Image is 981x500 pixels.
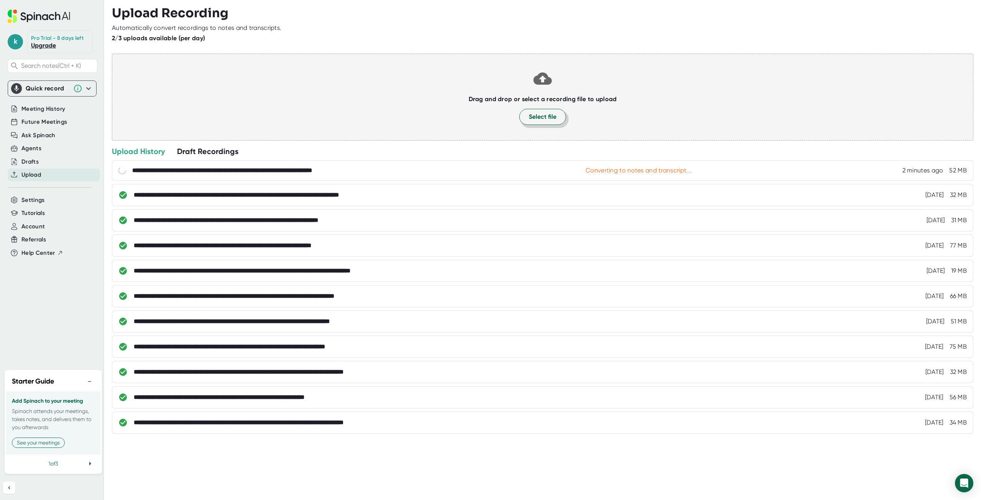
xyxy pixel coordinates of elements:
[951,267,967,275] div: 19 MB
[21,118,67,126] button: Future Meetings
[927,216,945,224] div: 9/25/2025, 11:57:59 PM
[112,6,973,20] h3: Upload Recording
[85,376,95,387] button: −
[925,419,943,426] div: 9/23/2025, 1:18:50 AM
[112,146,165,156] div: Upload History
[177,146,238,156] div: Draft Recordings
[49,461,58,467] span: 1 of 3
[31,42,56,49] a: Upgrade
[925,343,943,351] div: 9/24/2025, 3:18:16 AM
[902,167,943,174] div: 9/29/2025, 3:03:55 AM
[21,170,41,179] button: Upload
[951,216,967,224] div: 31 MB
[950,368,967,376] div: 32 MB
[21,62,95,69] span: Search notes (Ctrl + K)
[31,35,84,42] div: Pro Trial - 8 days left
[950,292,967,300] div: 66 MB
[950,343,967,351] div: 75 MB
[950,419,967,426] div: 34 MB
[21,131,56,140] button: Ask Spinach
[951,318,967,325] div: 51 MB
[21,249,55,257] span: Help Center
[12,407,95,431] p: Spinach attends your meetings, takes notes, and delivers them to you afterwards
[529,112,556,121] span: Select file
[12,376,54,387] h2: Starter Guide
[927,267,945,275] div: [DATE]
[3,482,15,494] button: Collapse sidebar
[21,105,65,113] button: Meeting History
[21,144,41,153] button: Agents
[949,167,967,174] div: 52 MB
[112,34,205,42] b: 2/3 uploads available (per day)
[950,393,967,401] div: 56 MB
[925,242,944,249] div: [DATE]
[925,368,944,376] div: 9/23/2025, 1:27:34 AM
[21,249,63,257] button: Help Center
[11,81,93,96] div: Quick record
[21,157,39,166] button: Drafts
[950,191,967,199] div: 32 MB
[26,85,69,92] div: Quick record
[955,474,973,492] div: Open Intercom Messenger
[925,191,944,199] div: 9/26/2025, 2:17:32 AM
[950,242,967,249] div: 77 MB
[12,398,95,404] h3: Add Spinach to your meeting
[21,196,45,205] button: Settings
[586,167,691,174] div: Converting to notes and transcript...
[12,438,65,448] button: See your meetings
[21,209,45,218] button: Tutorials
[925,393,943,401] div: 9/23/2025, 1:26:29 AM
[925,292,944,300] div: [DATE]
[519,109,566,125] button: Select file
[926,318,945,325] div: 9/24/2025, 3:22:02 AM
[21,222,45,231] button: Account
[469,95,617,103] b: Drag and drop or select a recording file to upload
[8,34,23,49] span: k
[112,24,281,32] div: Automatically convert recordings to notes and transcripts.
[21,235,46,244] button: Referrals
